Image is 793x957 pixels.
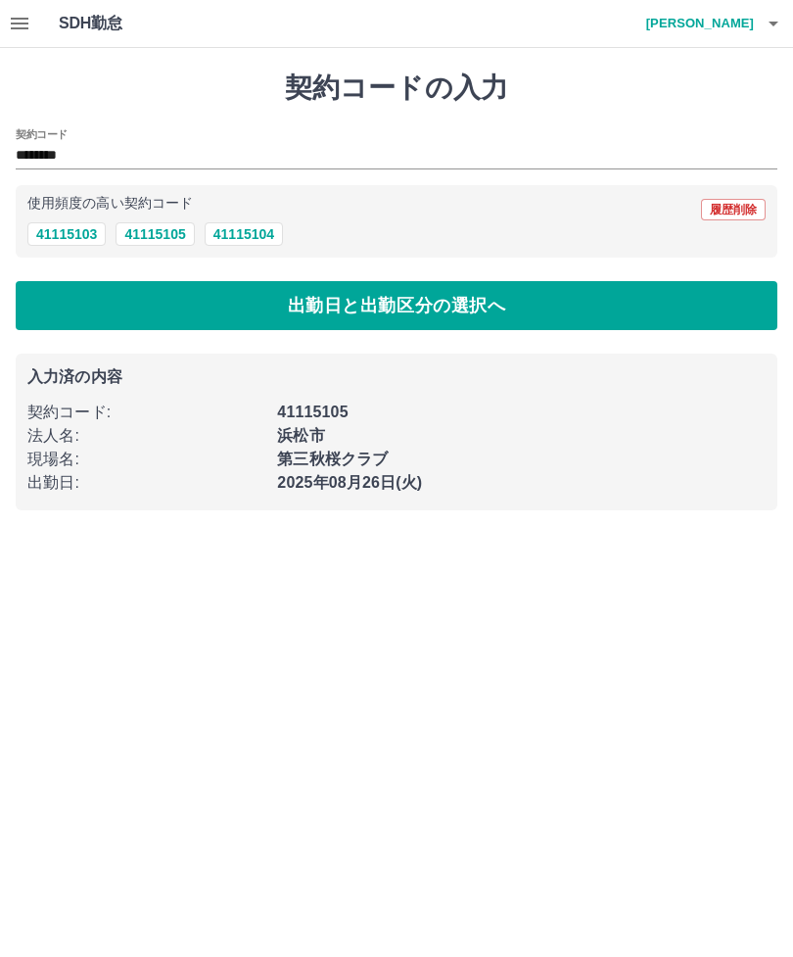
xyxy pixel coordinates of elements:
b: 第三秋桜クラブ [277,451,388,467]
button: 41115103 [27,222,106,246]
p: 入力済の内容 [27,369,766,385]
button: 出勤日と出勤区分の選択へ [16,281,777,330]
b: 41115105 [277,404,348,420]
button: 41115104 [205,222,283,246]
p: 法人名 : [27,424,265,448]
h2: 契約コード [16,126,68,142]
h1: 契約コードの入力 [16,72,777,105]
p: 現場名 : [27,448,265,471]
p: 契約コード : [27,401,265,424]
button: 41115105 [116,222,194,246]
b: 2025年08月26日(火) [277,474,422,491]
p: 使用頻度の高い契約コード [27,197,193,211]
p: 出勤日 : [27,471,265,495]
b: 浜松市 [277,427,324,444]
button: 履歴削除 [701,199,766,220]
